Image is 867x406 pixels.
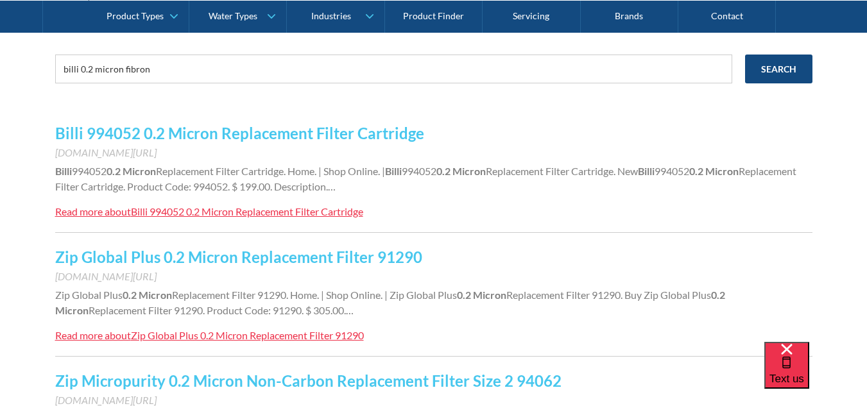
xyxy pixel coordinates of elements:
strong: Micron [705,165,739,177]
span: Replacement Filter Cartridge. New [486,165,638,177]
a: Zip Micropurity 0.2 Micron Non-Carbon Replacement Filter Size 2 94062 [55,371,562,390]
span: Replacement Filter Cartridge. Home. | Shop Online. | [156,165,385,177]
span: Zip Global Plus [55,289,123,301]
a: Billi 994052 0.2 Micron Replacement Filter Cartridge [55,124,424,142]
div: Billi 994052 0.2 Micron Replacement Filter Cartridge [131,205,363,217]
span: 994052 [655,165,689,177]
strong: Billi [55,165,72,177]
strong: Micron [123,165,156,177]
div: Industries [311,10,351,21]
span: Replacement Filter 91290. Product Code: 91290. $ 305.00. [89,304,346,316]
div: [DOMAIN_NAME][URL] [55,269,812,284]
strong: 0.2 [123,289,137,301]
strong: Micron [139,289,172,301]
span: Replacement Filter 91290. Home. | Shop Online. | Zip Global Plus [172,289,457,301]
strong: 0.2 [107,165,121,177]
span: Replacement Filter Cartridge. Product Code: 994052. $ 199.00. Description. [55,165,796,192]
strong: Micron [473,289,506,301]
strong: Billi [385,165,402,177]
span: Replacement Filter 91290. Buy Zip Global Plus [506,289,711,301]
span: … [346,304,354,316]
div: Read more about [55,205,131,217]
input: e.g. chilled water cooler [55,55,732,83]
div: Product Types [107,10,164,21]
a: Read more aboutBilli 994052 0.2 Micron Replacement Filter Cartridge [55,204,363,219]
a: Read more aboutZip Global Plus 0.2 Micron Replacement Filter 91290 [55,328,364,343]
div: Zip Global Plus 0.2 Micron Replacement Filter 91290 [131,329,364,341]
strong: 0.2 [689,165,703,177]
iframe: podium webchat widget bubble [764,342,867,406]
strong: 0.2 [457,289,471,301]
div: Water Types [209,10,257,21]
input: Search [745,55,812,83]
span: 994052 [402,165,436,177]
strong: Micron [55,304,89,316]
strong: Micron [452,165,486,177]
a: Zip Global Plus 0.2 Micron Replacement Filter 91290 [55,248,422,266]
div: [DOMAIN_NAME][URL] [55,145,812,160]
span: … [328,180,336,192]
strong: 0.2 [711,289,725,301]
strong: 0.2 [436,165,451,177]
span: 994052 [72,165,107,177]
div: Read more about [55,329,131,341]
strong: Billi [638,165,655,177]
